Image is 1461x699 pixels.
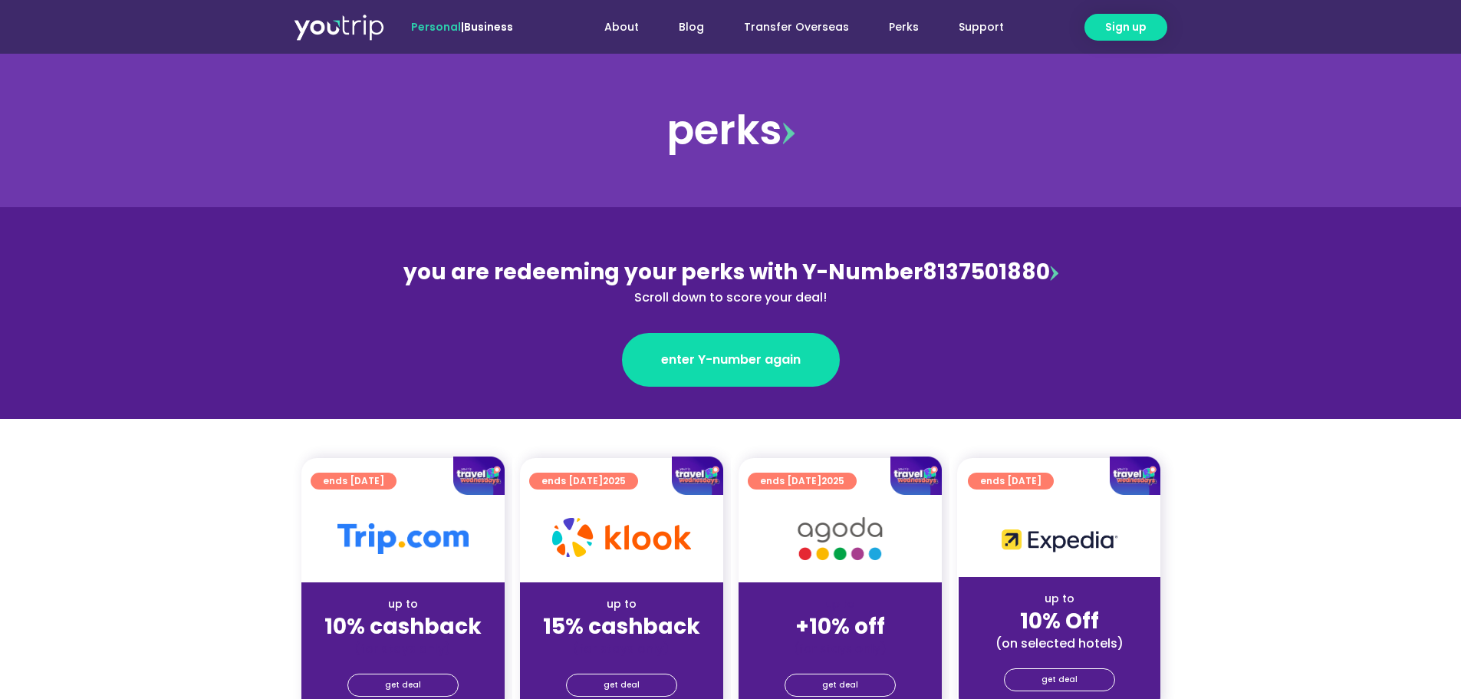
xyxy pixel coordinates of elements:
[1041,669,1078,691] span: get deal
[324,612,482,641] strong: 10% cashback
[385,674,421,696] span: get deal
[661,351,801,369] span: enter Y-number again
[398,289,1064,307] div: Scroll down to score your deal!
[1004,668,1115,691] a: get deal
[314,596,492,612] div: up to
[724,13,869,41] a: Transfer Overseas
[543,612,700,641] strong: 15% cashback
[622,333,840,387] a: enter Y-number again
[604,674,640,696] span: get deal
[554,13,1024,41] nav: Menu
[411,19,461,35] span: Personal
[532,641,711,657] div: (for stays only)
[869,13,939,41] a: Perks
[411,19,513,35] span: |
[822,674,858,696] span: get deal
[751,641,930,657] div: (for stays only)
[785,674,896,697] a: get deal
[971,635,1148,651] div: (on selected hotels)
[314,641,492,657] div: (for stays only)
[403,257,923,287] span: you are redeeming your perks with Y-Number
[1020,606,1099,636] strong: 10% Off
[464,19,513,35] a: Business
[795,612,885,641] strong: +10% off
[1105,19,1147,35] span: Sign up
[584,13,659,41] a: About
[971,591,1148,607] div: up to
[566,674,677,697] a: get deal
[1084,14,1167,41] a: Sign up
[826,596,854,612] span: up to
[659,13,724,41] a: Blog
[939,13,1024,41] a: Support
[347,674,459,697] a: get deal
[398,256,1064,307] div: 8137501880
[532,596,711,612] div: up to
